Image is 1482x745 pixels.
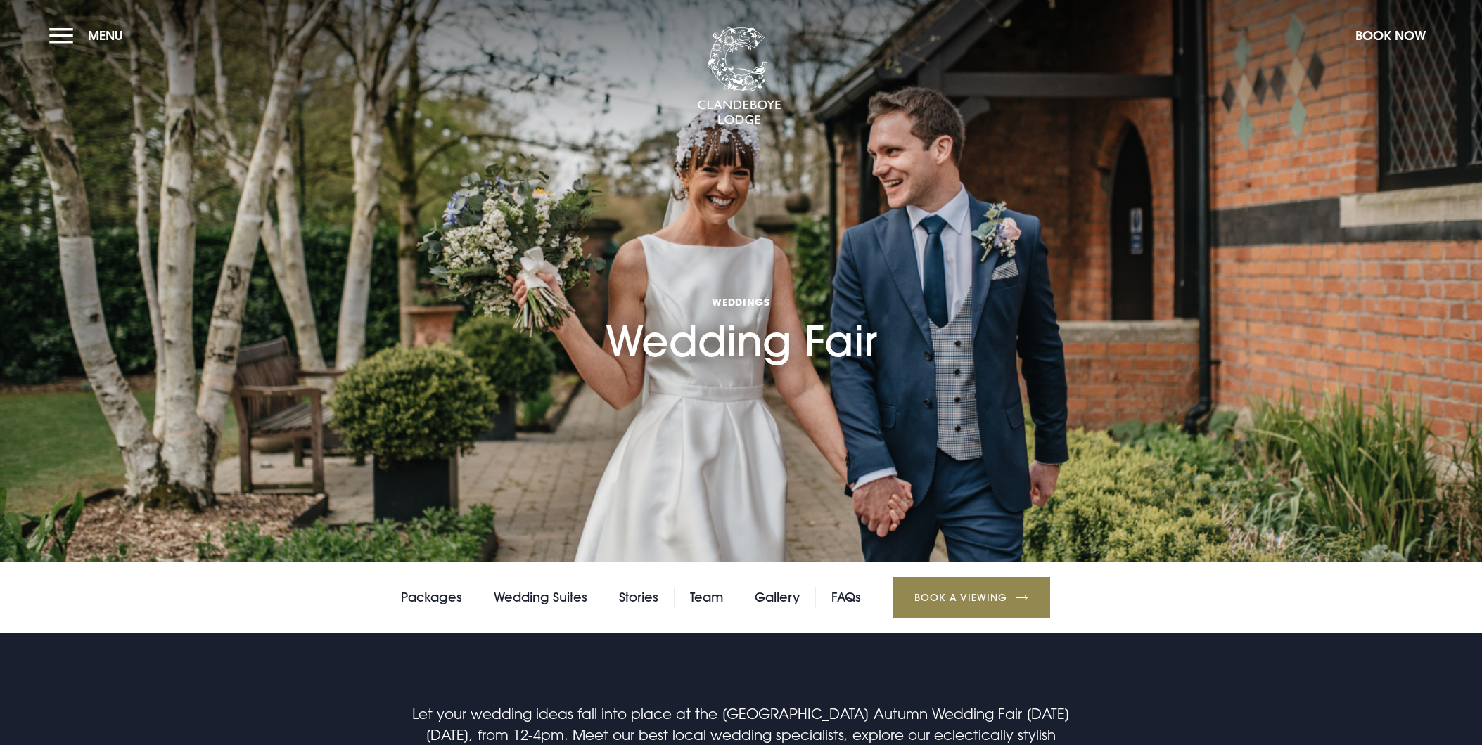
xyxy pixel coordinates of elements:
span: Menu [88,27,123,44]
a: Team [690,587,723,608]
img: Clandeboye Lodge [697,27,781,126]
h1: Wedding Fair [606,203,877,365]
a: FAQs [831,587,861,608]
a: Packages [401,587,462,608]
button: Book Now [1348,20,1433,51]
a: Stories [619,587,658,608]
button: Menu [49,20,130,51]
a: Gallery [755,587,800,608]
a: Book a Viewing [893,577,1050,618]
span: Weddings [606,295,877,309]
a: Wedding Suites [494,587,587,608]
